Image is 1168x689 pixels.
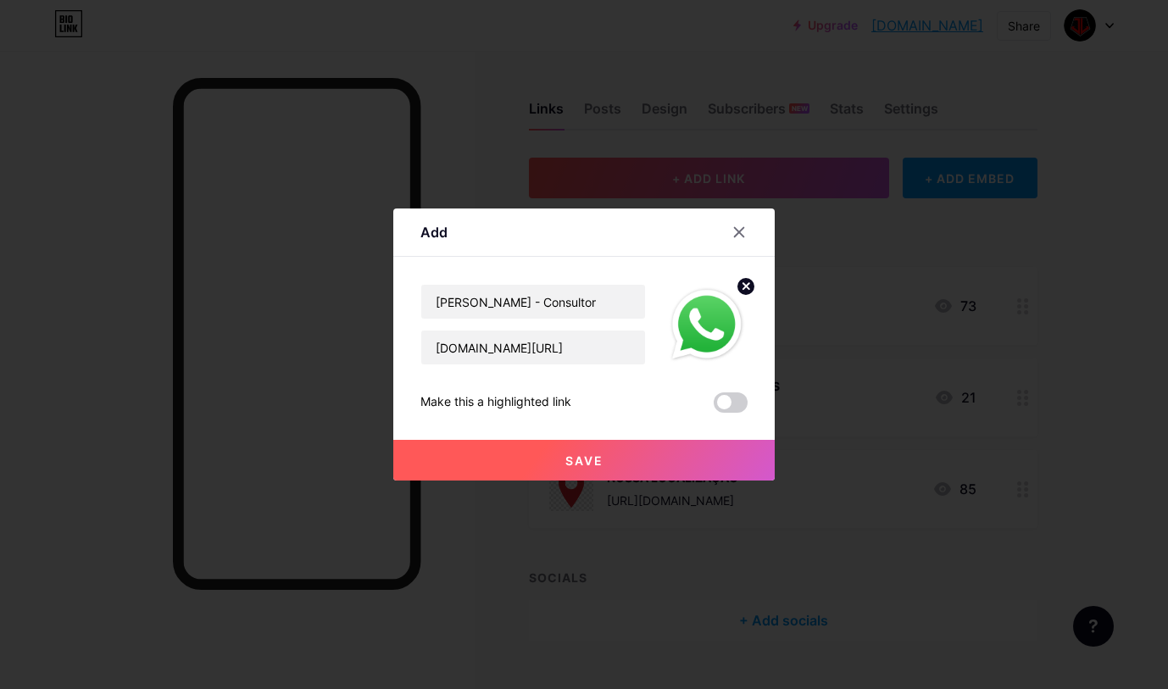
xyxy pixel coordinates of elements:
div: Add [420,222,448,242]
input: URL [421,331,645,364]
input: Title [421,285,645,319]
img: link_thumbnail [666,284,748,365]
span: Save [565,453,603,468]
div: Make this a highlighted link [420,392,571,413]
button: Save [393,440,775,481]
